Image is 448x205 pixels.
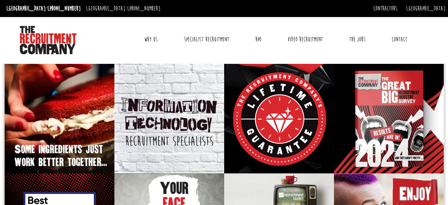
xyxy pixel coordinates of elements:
a: Contractors [373,5,397,12]
a: Video Recruitment [282,31,328,48]
img: The Recruitment Company [20,26,76,54]
a: Specialist Recruitment [178,31,234,48]
a: [GEOGRAPHIC_DATA] [406,5,446,12]
a: [PHONE_NUMBER] [127,5,160,12]
a: RPO [250,31,267,48]
a: Why Us [139,31,163,48]
a: The Jobs [344,31,371,48]
li: [GEOGRAPHIC_DATA]: [84,3,162,14]
a: [PHONE_NUMBER] [47,5,81,12]
li: [GEOGRAPHIC_DATA]: [5,3,83,14]
a: Contact [386,31,413,48]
